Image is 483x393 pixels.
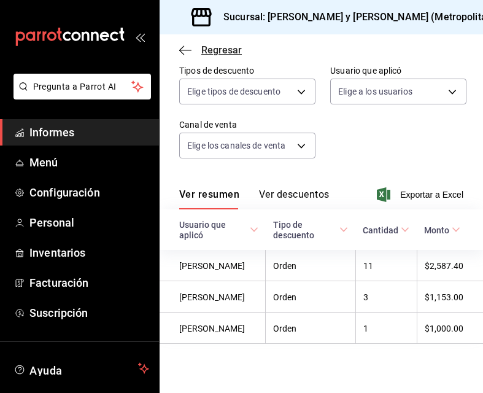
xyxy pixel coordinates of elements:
[424,225,460,235] span: Monto
[179,188,329,209] div: pestañas de navegación
[29,186,100,199] font: Configuración
[425,292,463,302] font: $1,153.00
[187,87,280,96] font: Elige tipos de descuento
[363,225,409,235] span: Cantidad
[379,187,463,202] button: Exportar a Excel
[425,324,463,333] font: $1,000.00
[29,246,85,259] font: Inventarios
[9,89,151,102] a: Pregunta a Parrot AI
[363,261,373,271] font: 11
[179,219,258,241] span: Usuario que aplicó
[179,189,239,200] font: Ver resumen
[273,220,314,240] font: Tipo de descuento
[29,364,63,377] font: Ayuda
[273,219,349,241] span: Tipo de descuento
[424,225,449,235] font: Monto
[363,292,368,302] font: 3
[179,66,254,76] font: Tipos de descuento
[179,292,245,302] font: [PERSON_NAME]
[135,32,145,42] button: abrir_cajón_menú
[179,120,237,130] font: Canal de venta
[273,261,296,271] font: Orden
[33,82,117,91] font: Pregunta a Parrot AI
[29,126,74,139] font: Informes
[29,216,74,229] font: Personal
[259,189,329,200] font: Ver descuentos
[179,324,245,333] font: [PERSON_NAME]
[338,87,412,96] font: Elige a los usuarios
[179,261,245,271] font: [PERSON_NAME]
[400,190,463,200] font: Exportar a Excel
[273,292,296,302] font: Orden
[29,156,58,169] font: Menú
[330,66,401,76] font: Usuario que aplicó
[179,220,226,240] font: Usuario que aplicó
[273,324,296,333] font: Orden
[179,44,242,56] button: Regresar
[363,225,398,235] font: Cantidad
[201,44,242,56] font: Regresar
[29,276,88,289] font: Facturación
[187,141,285,150] font: Elige los canales de venta
[29,306,88,319] font: Suscripción
[425,261,463,271] font: $2,587.40
[363,324,368,333] font: 1
[14,74,151,99] button: Pregunta a Parrot AI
